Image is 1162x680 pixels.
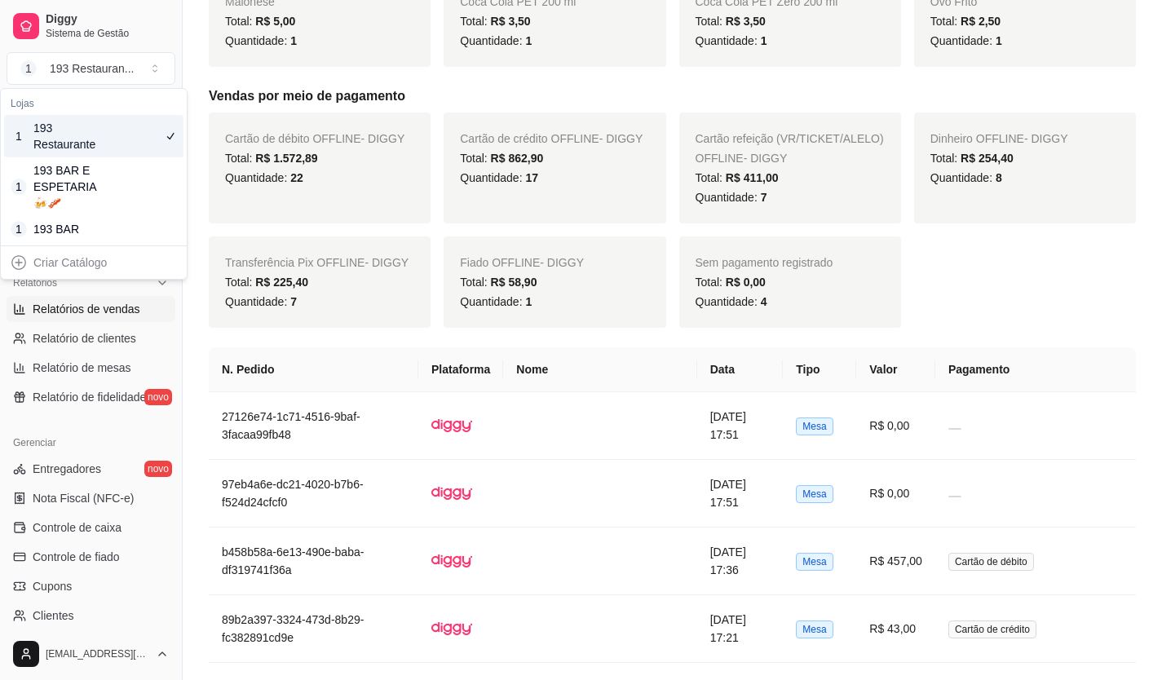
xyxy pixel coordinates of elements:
span: R$ 225,40 [255,276,308,289]
td: [DATE] 17:51 [697,460,784,528]
span: 17 [525,171,538,184]
span: R$ 3,50 [726,15,766,28]
span: Transferência Pix OFFLINE - DIGGY [225,256,409,269]
td: R$ 0,00 [856,460,935,528]
th: Nome [503,347,696,392]
span: R$ 1.572,89 [255,152,317,165]
td: 97eb4a6e-dc21-4020-b7b6-f524d24cfcf0 [209,460,418,528]
a: Relatório de fidelidadenovo [7,384,175,410]
span: Quantidade: [696,295,767,308]
a: Relatório de clientes [7,325,175,351]
div: Suggestions [1,89,187,245]
td: 27126e74-1c71-4516-9baf-3facaa99fb48 [209,392,418,460]
a: Entregadoresnovo [7,456,175,482]
img: diggy [431,473,472,514]
span: Sistema de Gestão [46,27,169,40]
span: 1 [525,295,532,308]
span: Total: [460,15,530,28]
span: Quantidade: [225,34,297,47]
img: diggy [431,608,472,649]
th: Valor [856,347,935,392]
span: Controle de caixa [33,519,122,536]
span: Mesa [796,485,833,503]
div: Lojas [4,92,183,115]
span: Quantidade: [696,191,767,204]
td: 89b2a397-3324-473d-8b29-fc382891cd9e [209,595,418,663]
span: Controle de fiado [33,549,120,565]
th: Pagamento [935,347,1136,392]
span: Total: [460,276,537,289]
span: 1 [11,128,27,144]
span: Fiado OFFLINE - DIGGY [460,256,584,269]
span: Diggy [46,12,169,27]
span: 22 [290,171,303,184]
a: DiggySistema de Gestão [7,7,175,46]
button: Select a team [7,52,175,85]
a: Relatório de mesas [7,355,175,381]
span: R$ 254,40 [961,152,1014,165]
span: 1 [11,221,27,237]
td: [DATE] 17:36 [697,528,784,595]
span: 1 [525,34,532,47]
th: Plataforma [418,347,503,392]
button: [EMAIL_ADDRESS][DOMAIN_NAME] [7,634,175,673]
span: 8 [996,171,1002,184]
span: Quantidade: [930,171,1002,184]
span: Nota Fiscal (NFC-e) [33,490,134,506]
td: R$ 457,00 [856,528,935,595]
span: Sem pagamento registrado [696,256,833,269]
td: R$ 43,00 [856,595,935,663]
span: 7 [290,295,297,308]
img: diggy [431,541,472,581]
div: 193 Restauran ... [50,60,135,77]
a: Clientes [7,603,175,629]
span: Cartão refeição (VR/TICKET/ALELO) OFFLINE - DIGGY [696,132,884,165]
span: Mesa [796,417,833,435]
span: Cartão de débito [948,553,1034,571]
span: Quantidade: [930,34,1002,47]
span: Dinheiro OFFLINE - DIGGY [930,132,1068,145]
span: 1 [761,34,767,47]
th: Tipo [783,347,856,392]
span: Relatórios [13,276,57,289]
div: 193 BAR [33,221,107,237]
span: Mesa [796,620,833,638]
span: Quantidade: [696,34,767,47]
span: Quantidade: [460,34,532,47]
div: 193 BAR E ESPETARIA🍻🥓 [33,162,107,211]
span: R$ 0,00 [726,276,766,289]
span: Total: [225,15,295,28]
span: Total: [696,15,766,28]
a: Controle de caixa [7,514,175,541]
th: Data [697,347,784,392]
span: Relatório de clientes [33,330,136,347]
span: Quantidade: [460,295,532,308]
span: Quantidade: [225,295,297,308]
div: 193 Restaurante [33,120,107,152]
a: Controle de fiado [7,544,175,570]
span: Mesa [796,553,833,571]
span: Total: [696,276,766,289]
span: 1 [996,34,1002,47]
span: Cartão de crédito OFFLINE - DIGGY [460,132,643,145]
span: Total: [225,276,308,289]
span: R$ 5,00 [255,15,295,28]
span: Total: [696,171,779,184]
span: Entregadores [33,461,101,477]
span: R$ 411,00 [726,171,779,184]
div: Suggestions [1,246,187,279]
span: R$ 3,50 [491,15,531,28]
span: Clientes [33,607,74,624]
span: Relatório de fidelidade [33,389,146,405]
span: R$ 58,90 [491,276,537,289]
h5: Vendas por meio de pagamento [209,86,1136,106]
span: Relatório de mesas [33,360,131,376]
th: N. Pedido [209,347,418,392]
td: [DATE] 17:21 [697,595,784,663]
span: R$ 862,90 [491,152,544,165]
span: Total: [225,152,318,165]
span: Cartão de débito OFFLINE - DIGGY [225,132,404,145]
div: Gerenciar [7,430,175,456]
span: Quantidade: [460,171,538,184]
td: R$ 0,00 [856,392,935,460]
